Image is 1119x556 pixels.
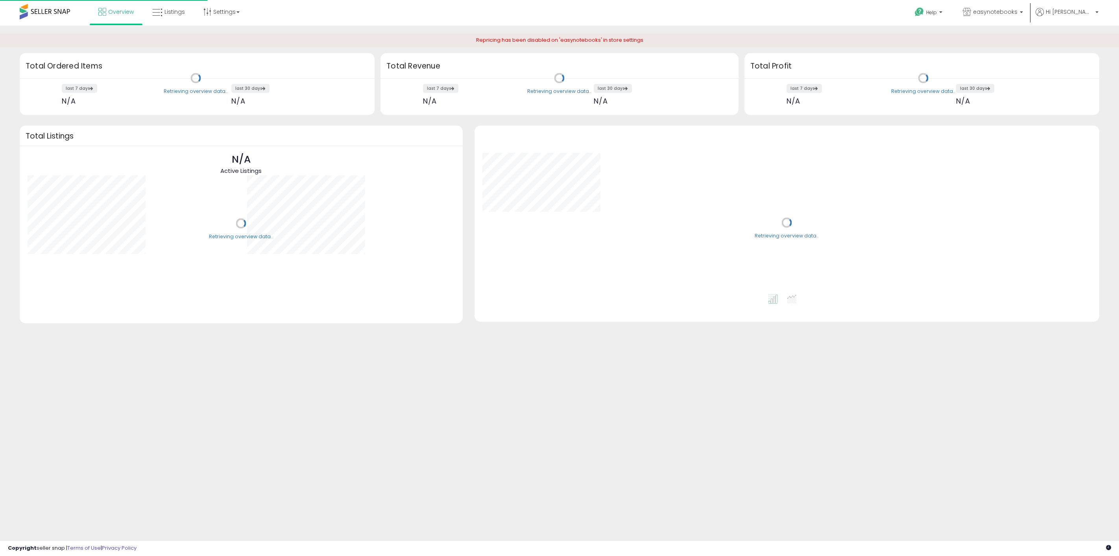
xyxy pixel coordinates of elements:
[108,8,134,16] span: Overview
[164,88,228,95] div: Retrieving overview data..
[527,88,591,95] div: Retrieving overview data..
[476,36,643,44] span: Repricing has been disabled on 'easynotebooks' in store settings
[891,88,955,95] div: Retrieving overview data..
[164,8,185,16] span: Listings
[755,232,819,239] div: Retrieving overview data..
[908,1,950,26] a: Help
[973,8,1017,16] span: easynotebooks
[926,9,937,16] span: Help
[209,233,273,240] div: Retrieving overview data..
[1046,8,1093,16] span: Hi [PERSON_NAME]
[1036,8,1099,26] a: Hi [PERSON_NAME]
[914,7,924,17] i: Get Help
